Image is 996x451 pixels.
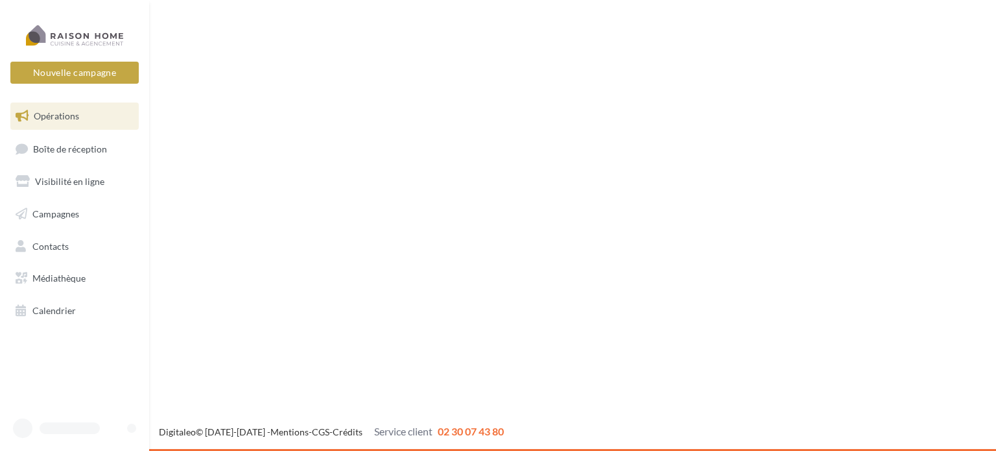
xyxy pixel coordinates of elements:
span: Calendrier [32,305,76,316]
a: Visibilité en ligne [8,168,141,195]
span: Visibilité en ligne [35,176,104,187]
span: 02 30 07 43 80 [438,425,504,437]
a: Calendrier [8,297,141,324]
a: Campagnes [8,201,141,228]
button: Nouvelle campagne [10,62,139,84]
span: Boîte de réception [33,143,107,154]
a: Crédits [333,426,362,437]
a: CGS [312,426,329,437]
a: Opérations [8,103,141,130]
a: Contacts [8,233,141,260]
span: Campagnes [32,208,79,219]
span: Service client [374,425,433,437]
a: Médiathèque [8,265,141,292]
span: Médiathèque [32,273,86,284]
span: Opérations [34,110,79,121]
span: Contacts [32,240,69,251]
a: Digitaleo [159,426,196,437]
a: Mentions [270,426,309,437]
span: © [DATE]-[DATE] - - - [159,426,504,437]
a: Boîte de réception [8,135,141,163]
